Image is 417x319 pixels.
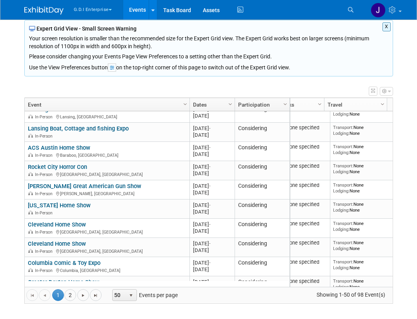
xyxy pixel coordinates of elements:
[28,210,33,214] img: In-Person Event
[209,260,211,266] span: -
[182,101,188,107] span: Column Settings
[28,183,141,190] a: [PERSON_NAME] Great American Gun Show
[333,221,390,232] div: None None
[28,98,184,111] a: Event
[333,227,350,232] span: Lodging:
[193,228,231,234] div: [DATE]
[28,106,77,113] a: Lansing Boat Show
[77,289,89,301] a: Go to the next page
[90,289,102,301] a: Go to the last page
[333,182,353,188] span: Transport:
[235,219,290,238] td: Considering
[35,191,55,196] span: In-Person
[333,169,350,174] span: Lodging:
[193,98,229,111] a: Dates
[333,259,353,265] span: Transport:
[29,25,388,33] div: Expert Grid View - Small Screen Warning
[28,114,33,118] img: In-Person Event
[286,278,327,285] div: None specified
[286,221,327,227] div: None specified
[35,114,55,120] span: In-Person
[193,183,231,189] div: [DATE]
[286,240,327,246] div: None specified
[28,230,33,234] img: In-Person Event
[209,221,211,227] span: -
[333,240,390,251] div: None None
[193,266,231,273] div: [DATE]
[193,279,231,285] div: [DATE]
[28,153,33,157] img: In-Person Event
[28,144,90,151] a: ACS Austin Home Show
[235,123,290,142] td: Considering
[24,7,64,14] img: ExhibitDay
[333,240,353,245] span: Transport:
[227,101,233,107] span: Column Settings
[209,183,211,189] span: -
[371,3,386,18] img: Jonathan Zargo
[28,267,186,274] div: Columbia, [GEOGRAPHIC_DATA]
[379,101,386,107] span: Column Settings
[235,142,290,161] td: Considering
[28,113,186,120] div: Lansing, [GEOGRAPHIC_DATA]
[193,170,231,177] div: [DATE]
[29,292,35,299] span: Go to the first page
[235,238,290,257] td: Considering
[235,199,290,219] td: Considering
[35,268,55,273] span: In-Person
[286,144,327,150] div: None specified
[35,172,55,177] span: In-Person
[333,105,390,117] div: None None
[193,221,231,228] div: [DATE]
[235,257,290,276] td: Considering
[28,171,186,178] div: [GEOGRAPHIC_DATA], [GEOGRAPHIC_DATA]
[181,98,189,110] a: Column Settings
[333,144,390,155] div: None None
[378,98,387,110] a: Column Settings
[333,163,390,174] div: None None
[35,230,55,235] span: In-Person
[93,292,99,299] span: Go to the last page
[286,163,327,169] div: None specified
[315,98,324,110] a: Column Settings
[28,249,33,253] img: In-Person Event
[209,279,211,285] span: -
[113,290,126,301] span: 50
[28,240,86,247] a: Cleveland Home Show
[128,292,134,299] span: select
[333,221,353,226] span: Transport:
[209,164,211,170] span: -
[35,249,55,254] span: In-Person
[209,125,211,131] span: -
[28,202,91,209] a: [US_STATE] Home Show
[193,247,231,254] div: [DATE]
[193,240,231,247] div: [DATE]
[317,101,323,107] span: Column Settings
[333,246,350,251] span: Lodging:
[80,292,86,299] span: Go to the next page
[238,98,284,111] a: Participation
[42,292,48,299] span: Go to the previous page
[333,207,350,213] span: Lodging:
[280,98,319,111] a: Tasks
[29,33,388,60] div: Your screen resolution is smaller than the recommended size for the Expert Grid view. The Expert ...
[28,152,186,158] div: Baraboo, [GEOGRAPHIC_DATA]
[35,153,55,158] span: In-Person
[333,188,350,194] span: Lodging:
[28,191,33,195] img: In-Person Event
[333,201,390,213] div: None None
[28,190,186,197] div: [PERSON_NAME], [GEOGRAPHIC_DATA]
[193,144,231,151] div: [DATE]
[333,125,390,136] div: None None
[333,265,350,270] span: Lodging:
[193,132,231,138] div: [DATE]
[333,150,350,155] span: Lodging:
[209,145,211,150] span: -
[309,289,392,300] span: Showing 1-50 of 98 Event(s)
[26,289,38,301] a: Go to the first page
[193,151,231,158] div: [DATE]
[282,101,288,107] span: Column Settings
[286,125,327,131] div: None specified
[333,284,350,290] span: Lodging:
[209,241,211,246] span: -
[209,202,211,208] span: -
